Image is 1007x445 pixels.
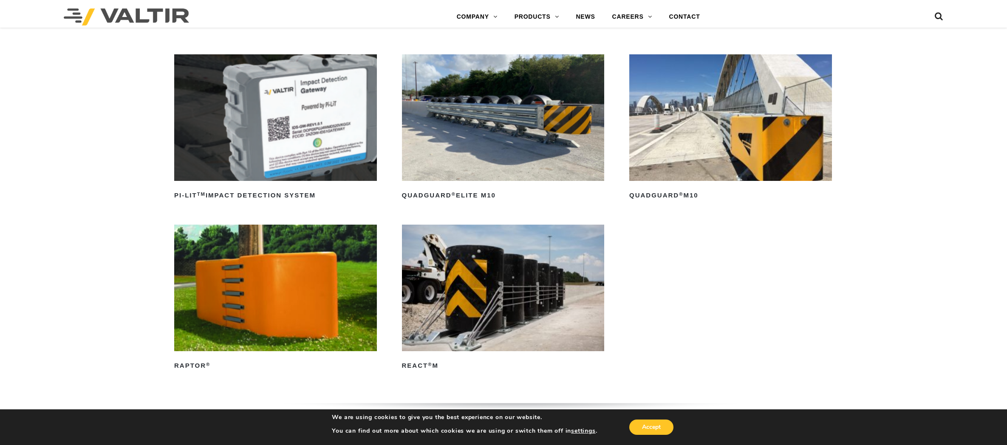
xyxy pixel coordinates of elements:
[629,420,673,435] button: Accept
[174,54,377,202] a: PI-LITTMImpact Detection System
[174,359,377,372] h2: RAPTOR
[506,8,568,25] a: PRODUCTS
[452,192,456,197] sup: ®
[197,192,206,197] sup: TM
[402,54,605,202] a: QuadGuard®Elite M10
[679,192,683,197] sup: ®
[174,225,377,372] a: RAPTOR®
[332,427,597,435] p: You can find out more about which cookies we are using or switch them off in .
[206,362,210,367] sup: ®
[402,225,605,372] a: REACT®M
[604,8,661,25] a: CAREERS
[629,54,832,202] a: QuadGuard®M10
[571,427,595,435] button: settings
[174,189,377,202] h2: PI-LIT Impact Detection System
[448,8,506,25] a: COMPANY
[629,189,832,202] h2: QuadGuard M10
[567,8,603,25] a: NEWS
[402,189,605,202] h2: QuadGuard Elite M10
[402,359,605,372] h2: REACT M
[428,362,432,367] sup: ®
[64,8,189,25] img: Valtir
[332,414,597,421] p: We are using cookies to give you the best experience on our website.
[660,8,708,25] a: CONTACT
